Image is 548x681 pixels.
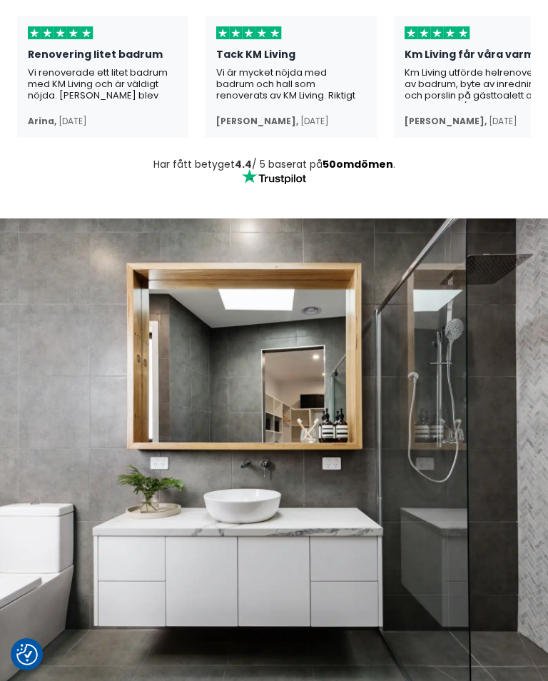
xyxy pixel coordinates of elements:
[16,644,38,665] img: Revisit consent button
[216,67,366,103] div: Vi är mycket nöjda med badrum och hall som renoverats av KM Living. Riktigt duktiga och trevliga ...
[28,67,178,103] div: Vi renoverade ett litet badrum med KM Living och är väldigt nöjda. [PERSON_NAME] blev väldigt sny...
[323,157,393,171] a: 50omdömen
[242,169,306,184] img: Trustpilot
[16,644,38,665] button: Samtyckesinställningar
[300,116,329,127] div: [DATE]
[323,157,393,171] strong: 50 omdömen
[28,116,56,127] div: Arina ,
[405,116,487,127] div: [PERSON_NAME] ,
[235,157,252,171] strong: 4.4
[489,116,517,127] div: [DATE]
[216,116,298,127] div: [PERSON_NAME] ,
[59,116,87,127] div: [DATE]
[28,49,178,67] div: Renovering litet badrum
[17,159,531,169] div: Har fått betyget / 5 baserat på .
[216,49,366,67] div: Tack KM Living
